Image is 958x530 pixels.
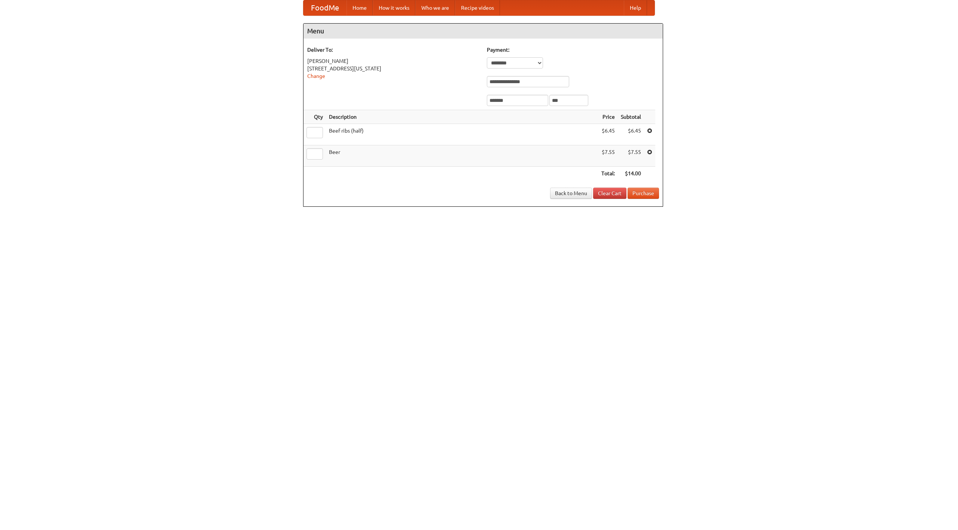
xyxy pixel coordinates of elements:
[373,0,415,15] a: How it works
[307,65,479,72] div: [STREET_ADDRESS][US_STATE]
[593,188,626,199] a: Clear Cart
[303,0,347,15] a: FoodMe
[598,110,618,124] th: Price
[618,124,644,145] td: $6.45
[455,0,500,15] a: Recipe videos
[598,124,618,145] td: $6.45
[550,188,592,199] a: Back to Menu
[598,167,618,181] th: Total:
[303,24,663,39] h4: Menu
[326,124,598,145] td: Beef ribs (half)
[303,110,326,124] th: Qty
[598,145,618,167] td: $7.55
[307,73,325,79] a: Change
[307,46,479,54] h5: Deliver To:
[487,46,659,54] h5: Payment:
[326,145,598,167] td: Beer
[618,110,644,124] th: Subtotal
[618,145,644,167] td: $7.55
[624,0,647,15] a: Help
[307,57,479,65] div: [PERSON_NAME]
[415,0,455,15] a: Who we are
[628,188,659,199] button: Purchase
[347,0,373,15] a: Home
[618,167,644,181] th: $14.00
[326,110,598,124] th: Description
